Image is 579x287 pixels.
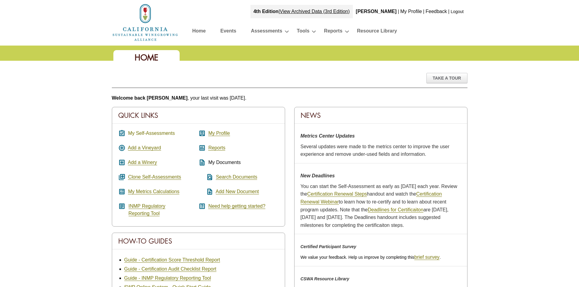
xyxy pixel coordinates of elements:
a: Guide - Certification Score Threshold Report [124,257,220,263]
a: Search Documents [216,174,257,180]
i: note_add [198,188,213,195]
a: Tools [297,27,309,37]
i: queue [118,173,126,181]
i: assessment [198,144,206,152]
i: account_box [198,130,206,137]
div: Take A Tour [426,73,467,83]
span: Home [135,52,158,63]
em: Certified Participant Survey [301,244,357,249]
div: | [397,5,400,18]
i: add_circle [118,144,126,152]
a: Add a Vineyard [128,145,161,151]
em: CSWA Resource Library [301,276,350,281]
strong: New Deadlines [301,173,335,178]
i: article [118,203,126,210]
a: Add New Document [216,189,259,194]
a: Guide - Certification Audit Checklist Report [124,266,216,272]
a: Need help getting started? [208,203,265,209]
img: logo_cswa2x.png [112,3,179,42]
a: Resource Library [357,27,397,37]
span: Several updates were made to the metrics center to improve the user experience and remove under-u... [301,144,450,157]
p: , your last visit was [DATE]. [112,94,467,102]
div: Quick Links [112,107,285,124]
i: add_box [118,159,126,166]
i: assignment_turned_in [118,130,126,137]
a: My Self-Assessments [128,131,175,136]
a: View Archived Data (3rd Edition) [280,9,350,14]
a: Clone Self-Assessments [128,174,181,180]
a: Guide - INMP Regulatory Reporting Tool [124,275,211,281]
a: brief survey [414,255,439,260]
a: Deadlines for Certificaiton [368,207,423,213]
i: description [198,159,206,166]
a: INMP RegulatoryReporting Tool [129,203,166,216]
div: How-To Guides [112,233,285,249]
span: We value your feedback. Help us improve by completing this . [301,255,441,260]
p: You can start the Self-Assessment as early as [DATE] each year. Review the handout and watch the ... [301,183,461,229]
a: My Profile [400,9,422,14]
a: My Metrics Calculations [128,189,179,194]
a: Add a Winery [128,160,157,165]
div: News [295,107,467,124]
i: help_center [198,203,206,210]
i: find_in_page [198,173,213,181]
div: | [448,5,450,18]
a: Home [112,19,179,25]
div: | [422,5,425,18]
strong: Metrics Center Updates [301,133,355,138]
div: | [250,5,353,18]
b: [PERSON_NAME] [356,9,397,14]
b: Welcome back [PERSON_NAME] [112,95,188,101]
a: Reports [324,27,342,37]
span: My Documents [208,160,241,165]
a: My Profile [208,131,230,136]
a: Assessments [251,27,282,37]
a: Certification Renewal Steps [307,191,367,197]
strong: 4th Edition [253,9,279,14]
a: Home [192,27,206,37]
a: Events [220,27,236,37]
a: Feedback [426,9,447,14]
i: calculate [118,188,126,195]
a: Certification Renewal Webinar [301,191,442,205]
a: Reports [208,145,225,151]
a: Logout [451,9,464,14]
